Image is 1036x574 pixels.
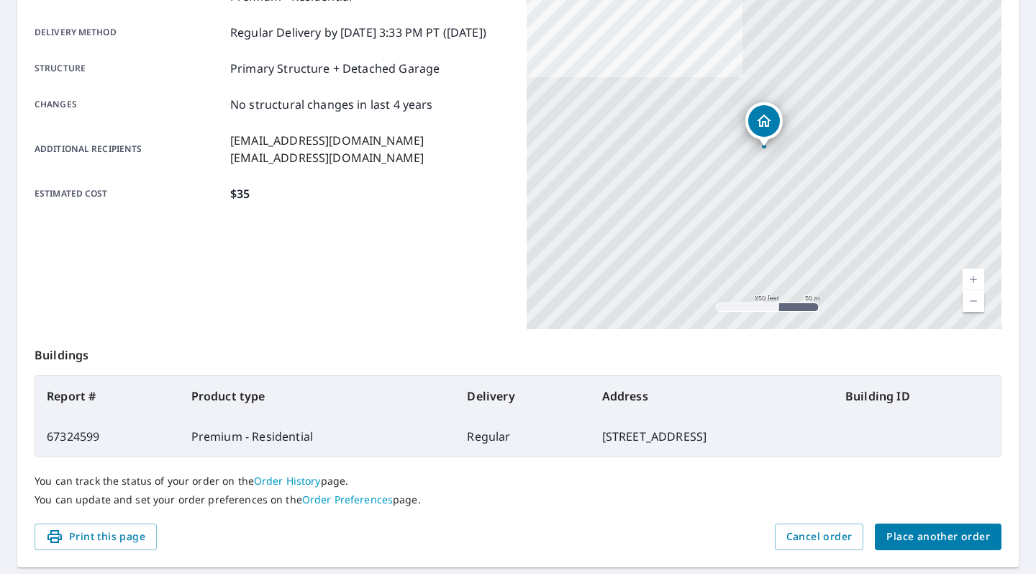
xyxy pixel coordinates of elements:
[230,185,250,202] p: $35
[35,329,1001,375] p: Buildings
[254,474,321,488] a: Order History
[786,528,853,546] span: Cancel order
[230,132,424,149] p: [EMAIL_ADDRESS][DOMAIN_NAME]
[35,185,224,202] p: Estimated cost
[230,60,440,77] p: Primary Structure + Detached Garage
[745,102,783,147] div: Dropped pin, building 1, Residential property, 31110 Nantucket Row Bay Village, OH 44140
[46,528,145,546] span: Print this page
[35,60,224,77] p: Structure
[963,269,984,290] a: Current Level 17, Zoom In
[230,149,424,166] p: [EMAIL_ADDRESS][DOMAIN_NAME]
[35,24,224,41] p: Delivery method
[302,493,393,506] a: Order Preferences
[230,96,433,113] p: No structural changes in last 4 years
[875,524,1001,550] button: Place another order
[35,416,180,457] td: 67324599
[963,290,984,312] a: Current Level 17, Zoom Out
[180,416,456,457] td: Premium - Residential
[886,528,990,546] span: Place another order
[591,416,834,457] td: [STREET_ADDRESS]
[455,376,590,416] th: Delivery
[455,416,590,457] td: Regular
[180,376,456,416] th: Product type
[35,475,1001,488] p: You can track the status of your order on the page.
[591,376,834,416] th: Address
[230,24,486,41] p: Regular Delivery by [DATE] 3:33 PM PT ([DATE])
[35,493,1001,506] p: You can update and set your order preferences on the page.
[35,524,157,550] button: Print this page
[775,524,864,550] button: Cancel order
[35,376,180,416] th: Report #
[35,96,224,113] p: Changes
[834,376,1001,416] th: Building ID
[35,132,224,166] p: Additional recipients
